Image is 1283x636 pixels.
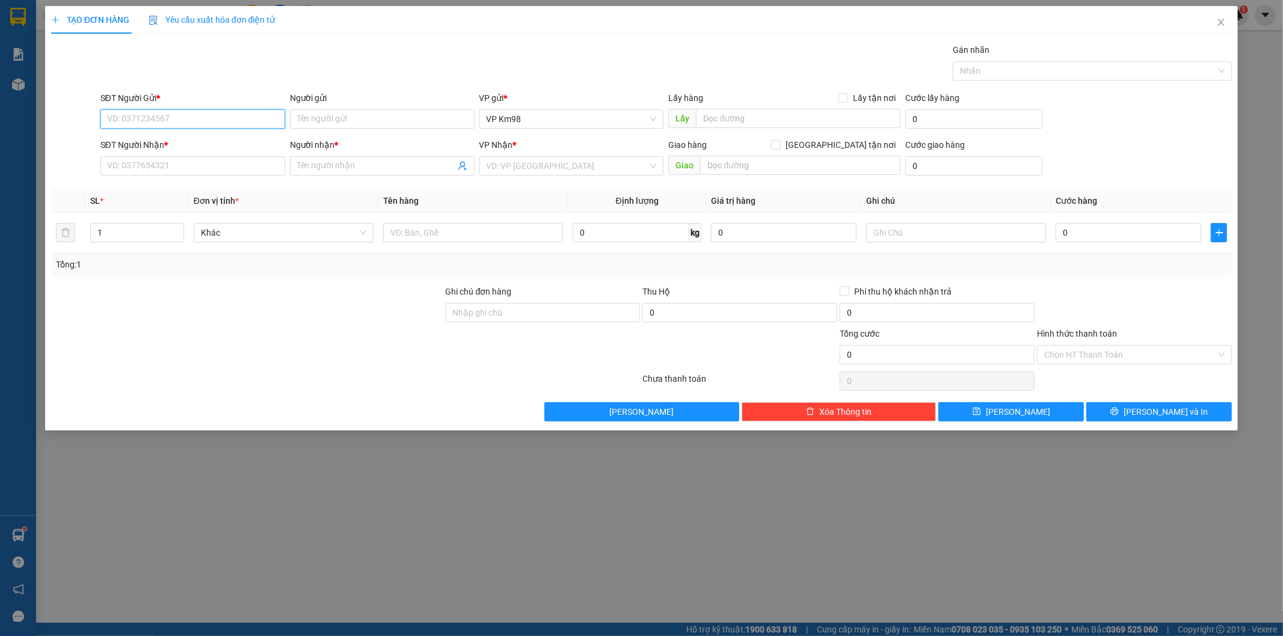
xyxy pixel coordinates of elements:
[848,91,900,105] span: Lấy tận nơi
[609,405,674,418] span: [PERSON_NAME]
[479,91,664,105] div: VP gửi
[819,405,872,418] span: Xóa Thông tin
[642,287,670,296] span: Thu Hộ
[1211,223,1227,242] button: plus
[861,189,1051,213] th: Ghi chú
[446,287,512,296] label: Ghi chú đơn hàng
[781,138,900,151] span: [GEOGRAPHIC_DATA] tận nơi
[149,16,158,25] img: icon
[806,407,814,417] span: delete
[696,109,900,128] input: Dọc đường
[290,138,475,151] div: Người nhận
[487,110,657,128] span: VP Km98
[986,405,1050,418] span: [PERSON_NAME]
[1124,405,1208,418] span: [PERSON_NAME] và In
[383,196,419,206] span: Tên hàng
[51,16,60,24] span: plus
[668,93,703,103] span: Lấy hàng
[544,402,739,421] button: [PERSON_NAME]
[100,138,285,151] div: SĐT Người Nhận
[973,407,981,417] span: save
[383,223,563,242] input: VD: Bàn, Ghế
[642,372,839,393] div: Chưa thanh toán
[668,109,696,128] span: Lấy
[290,91,475,105] div: Người gửi
[616,196,659,206] span: Định lượng
[458,161,467,171] span: user-add
[479,140,513,150] span: VP Nhận
[905,109,1042,129] input: Cước lấy hàng
[1211,228,1226,237] span: plus
[905,140,965,150] label: Cước giao hàng
[90,196,100,206] span: SL
[668,156,700,175] span: Giao
[1086,402,1232,421] button: printer[PERSON_NAME] và In
[689,223,701,242] span: kg
[1056,196,1097,206] span: Cước hàng
[56,223,75,242] button: delete
[711,196,755,206] span: Giá trị hàng
[100,91,285,105] div: SĐT Người Gửi
[201,224,366,242] span: Khác
[1110,407,1119,417] span: printer
[194,196,239,206] span: Đơn vị tính
[840,329,879,338] span: Tổng cước
[56,258,495,271] div: Tổng: 1
[1204,6,1238,40] button: Close
[668,140,707,150] span: Giao hàng
[742,402,937,421] button: deleteXóa Thông tin
[1037,329,1117,338] label: Hình thức thanh toán
[149,15,275,25] span: Yêu cầu xuất hóa đơn điện tử
[938,402,1084,421] button: save[PERSON_NAME]
[905,93,959,103] label: Cước lấy hàng
[849,285,956,298] span: Phí thu hộ khách nhận trả
[51,15,129,25] span: TẠO ĐƠN HÀNG
[1216,17,1226,27] span: close
[711,223,857,242] input: 0
[866,223,1046,242] input: Ghi Chú
[700,156,900,175] input: Dọc đường
[905,156,1042,176] input: Cước giao hàng
[446,303,641,322] input: Ghi chú đơn hàng
[953,45,989,55] label: Gán nhãn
